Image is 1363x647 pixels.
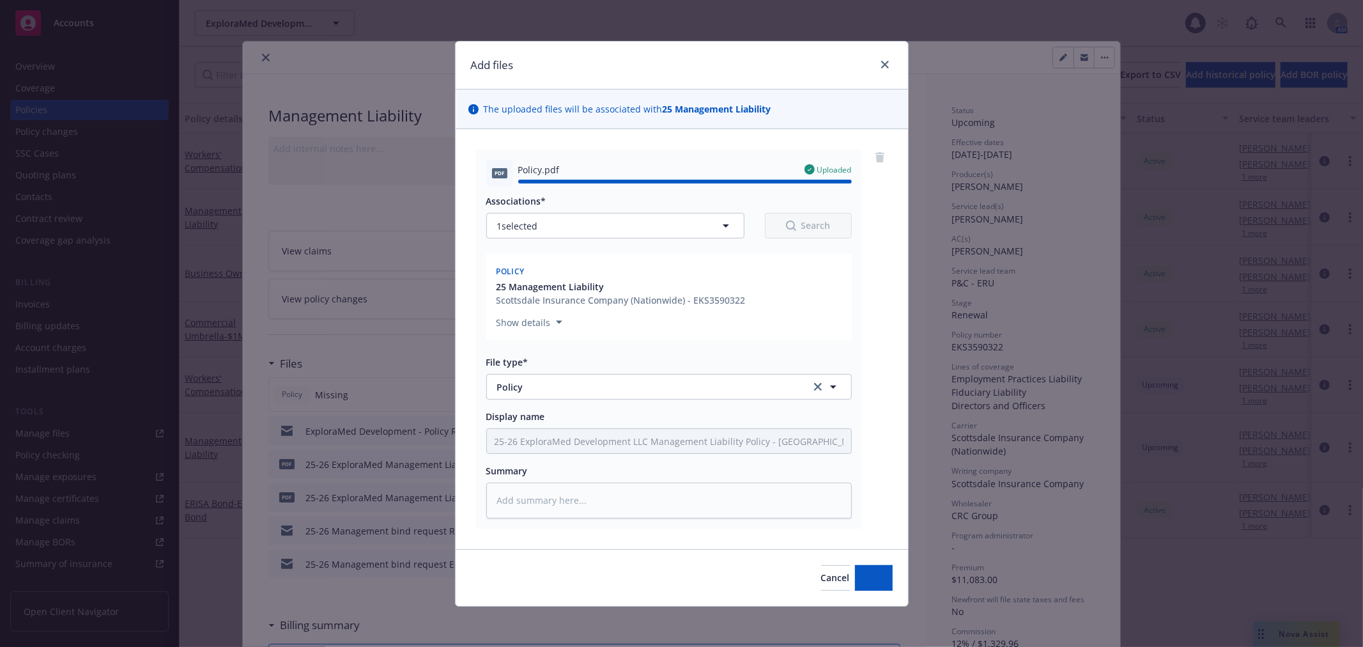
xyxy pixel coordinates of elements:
span: Summary [486,465,528,477]
span: Display name [486,410,545,423]
input: Add display name here... [487,429,851,453]
span: Cancel [821,572,850,584]
button: Policyclear selection [486,374,852,400]
span: Add files [855,572,893,584]
a: clear selection [810,379,826,394]
button: Cancel [821,565,850,591]
span: Policy [497,380,793,394]
button: Add files [855,565,893,591]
